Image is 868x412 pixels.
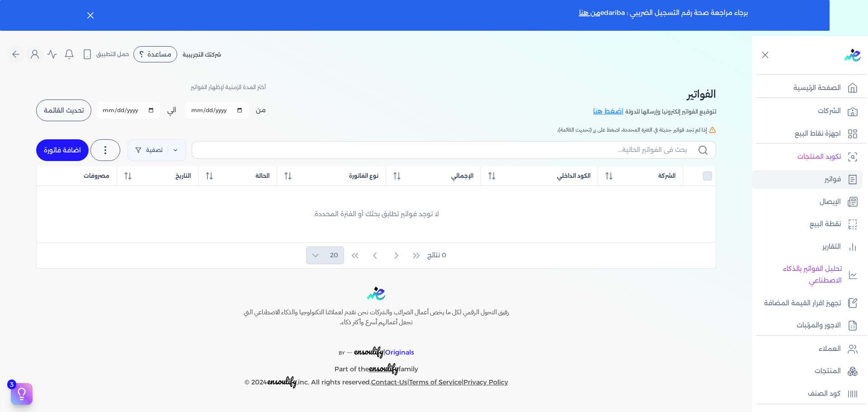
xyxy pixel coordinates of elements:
a: تجهيز اقرار القيمة المضافة [752,294,863,313]
p: تحليل الفواتير بالذكاء الاصطناعي [757,263,842,286]
img: logo [844,49,861,62]
p: التقارير [822,241,841,253]
div: مساعدة [133,46,177,62]
span: التاريخ [175,172,191,180]
a: تصفية [127,139,186,161]
label: من [256,105,266,115]
p: العملاء [819,343,841,355]
a: تكويد المنتجات [752,147,863,166]
input: بحث في الفواتير الحالية... [199,145,687,155]
span: الشركة [658,172,675,180]
div: لا توجد فواتير تطابق بحثك أو الفترة المحددة. [44,191,708,237]
span: ensoulify [354,344,383,358]
button: حمل التطبيق [80,47,132,62]
p: كود الصنف [808,388,841,400]
p: الشركات [818,105,841,117]
span: مصروفات [84,172,109,180]
p: المنتجات [815,365,841,377]
span: الكود الداخلي [557,172,590,180]
p: الاجور والمرتبات [797,320,841,331]
span: الإجمالي [451,172,473,180]
p: أختر المدة الزمنية لإظهار الفواتير [191,81,266,93]
p: فواتير [825,174,841,185]
span: ensoulify [267,374,297,388]
p: تجهيز اقرار القيمة المضافة [764,298,841,309]
span: BY [339,350,345,356]
button: 3 [11,383,33,405]
span: الحالة [255,172,269,180]
p: لتوقيع الفواتير إلكترونيا وإرسالها للدولة [625,106,716,118]
img: logo [367,287,385,301]
a: Contact-Us [371,378,407,386]
p: © 2024 ,inc. All rights reserved. | | [224,375,528,388]
label: الي [167,105,176,115]
a: نقطة البيع [752,215,863,234]
a: التقارير [752,237,863,256]
p: الصفحة الرئيسية [793,82,841,94]
p: | [224,335,528,359]
span: شركتك التجريبية [183,51,221,58]
span: Originals [385,348,414,356]
span: مساعدة [147,51,171,57]
span: إذا لم تجد فواتير حديثة في الفترة المحددة، اضغط على زر (تحديث القائمة). [557,126,707,134]
a: الإيصال [752,193,863,212]
a: العملاء [752,340,863,359]
p: برجاء مراجعة صحة رقم التسجيل الضريبي : edariba [579,7,748,24]
p: اجهزة نقاط البيع [795,128,841,140]
a: الاجور والمرتبات [752,316,863,335]
a: المنتجات [752,362,863,381]
span: 3 [7,379,16,389]
button: تحديث القائمة [36,99,91,121]
sup: __ [347,347,352,353]
a: Terms of Service [409,378,462,386]
a: من هنا [579,9,600,17]
h6: رفيق التحول الرقمي لكل ما يخص أعمال الضرائب والشركات نحن نقدم لعملائنا التكنولوجيا والذكاء الاصطن... [224,308,528,327]
p: تكويد المنتجات [797,151,841,163]
a: الشركات [752,102,863,121]
a: اضغط هنا [593,107,625,117]
a: الصفحة الرئيسية [752,79,863,98]
span: حمل التطبيق [96,50,129,58]
p: نقطة البيع [810,218,841,230]
span: ensoulify [369,361,398,375]
span: 0 نتائج [427,251,446,260]
a: اضافة فاتورة [36,139,89,161]
h2: الفواتير [593,86,716,102]
a: اجهزة نقاط البيع [752,124,863,143]
a: Privacy Policy [463,378,508,386]
a: تحليل الفواتير بالذكاء الاصطناعي [752,260,863,290]
a: فواتير [752,170,863,189]
a: ensoulify [369,365,398,373]
a: كود الصنف [752,384,863,403]
span: تحديث القائمة [44,107,84,114]
p: Part of the family [224,359,528,375]
span: نوع الفاتورة [349,172,378,180]
p: الإيصال [820,196,841,208]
